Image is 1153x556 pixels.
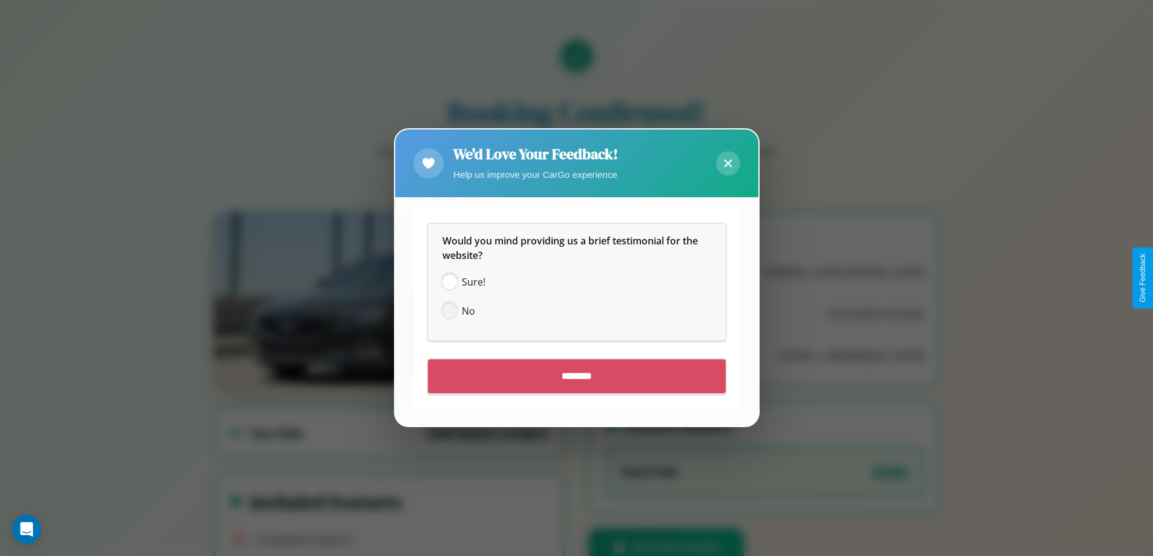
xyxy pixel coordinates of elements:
[1138,253,1147,303] div: Give Feedback
[462,304,475,319] span: No
[12,515,41,544] div: Open Intercom Messenger
[453,166,618,183] p: Help us improve your CarGo experience
[462,275,485,290] span: Sure!
[442,235,700,263] span: Would you mind providing us a brief testimonial for the website?
[453,144,618,164] h2: We'd Love Your Feedback!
